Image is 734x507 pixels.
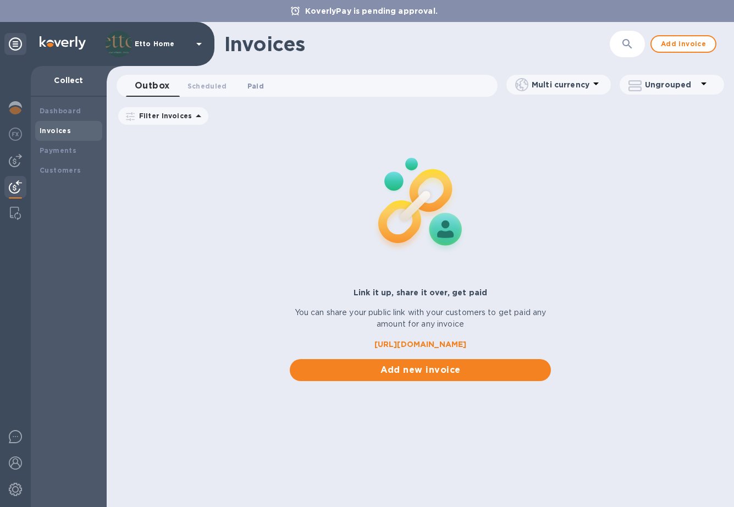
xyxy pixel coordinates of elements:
[9,128,22,141] img: Foreign exchange
[660,37,707,51] span: Add invoice
[645,79,697,90] p: Ungrouped
[40,126,71,135] b: Invoices
[290,359,551,381] button: Add new invoice
[300,5,443,16] p: KoverlyPay is pending approval.
[135,40,190,48] p: Etto Home
[40,166,81,174] b: Customers
[40,36,86,49] img: Logo
[290,287,551,298] p: Link it up, share it over, get paid
[650,35,716,53] button: Add invoice
[135,78,170,93] span: Outbox
[247,80,264,92] span: Paid
[40,146,76,155] b: Payments
[40,75,98,86] p: Collect
[135,111,192,120] p: Filter Invoices
[532,79,589,90] p: Multi currency
[4,33,26,55] div: Unpin categories
[299,363,542,377] span: Add new invoice
[290,339,551,350] a: [URL][DOMAIN_NAME]
[290,307,551,330] p: You can share your public link with your customers to get paid any amount for any invoice
[40,107,81,115] b: Dashboard
[224,32,305,56] h1: Invoices
[187,80,227,92] span: Scheduled
[374,340,466,349] b: [URL][DOMAIN_NAME]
